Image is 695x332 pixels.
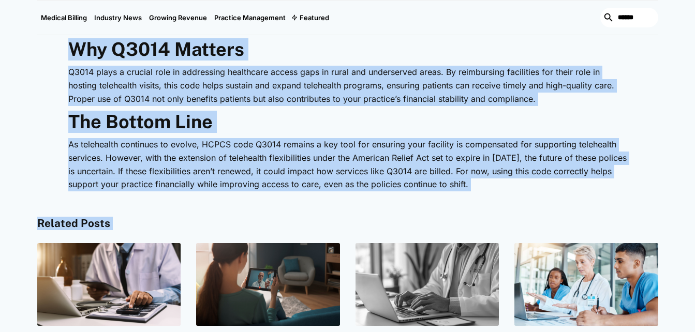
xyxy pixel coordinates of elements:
strong: The Bottom Line [68,111,213,132]
p: As telehealth continues to evolve, HCPCS code Q3014 remains a key tool for ensuring your facility... [68,138,627,191]
h4: Related Posts [37,217,658,230]
a: Practice Management [211,1,289,35]
p: Q3014 plays a crucial role in addressing healthcare access gaps in rural and underserved areas. B... [68,66,627,105]
a: Medical Billing [37,1,91,35]
strong: Why Q3014 Matters [68,38,244,60]
a: Growing Revenue [145,1,211,35]
div: Featured [289,1,333,35]
a: Industry News [91,1,145,35]
div: Featured [300,13,329,22]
